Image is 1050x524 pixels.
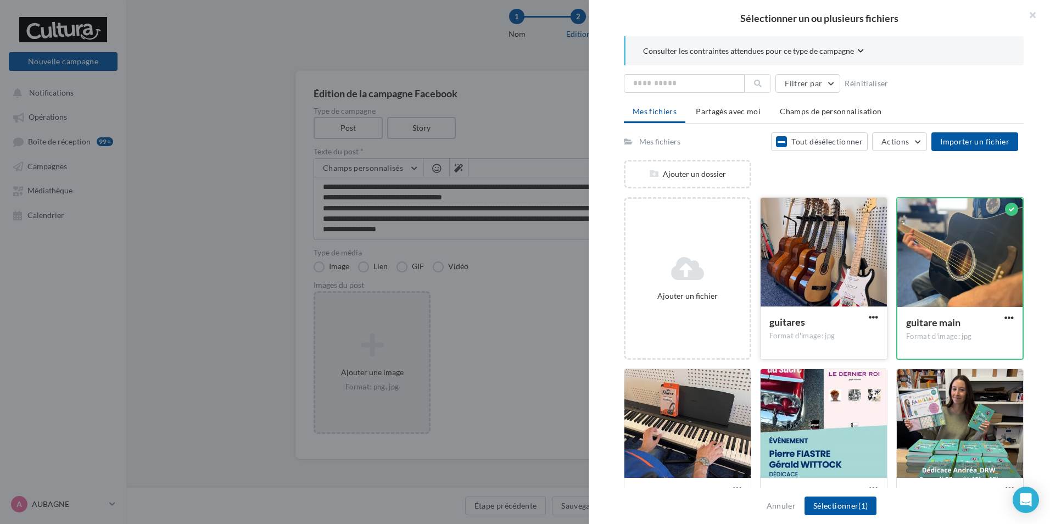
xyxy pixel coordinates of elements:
span: Actions [881,137,909,146]
button: Réinitialiser [840,77,893,90]
button: Annuler [762,499,800,512]
div: Ajouter un dossier [625,169,750,180]
span: Dédicace 2308 [769,487,834,499]
span: Dédicace André_DRW_ [906,487,984,512]
span: guitare main [906,316,960,328]
div: Format d'image: jpg [906,332,1014,342]
div: Open Intercom Messenger [1013,487,1039,513]
button: Consulter les contraintes attendues pour ce type de campagne [643,45,864,59]
span: Mes fichiers [633,107,677,116]
button: Importer un fichier [931,132,1018,151]
button: Actions [872,132,927,151]
span: guitares [769,316,805,328]
span: Champs de personnalisation [780,107,881,116]
div: Format d'image: jpg [769,331,878,341]
span: piano [633,487,657,499]
span: Partagés avec moi [696,107,761,116]
span: Importer un fichier [940,137,1009,146]
button: Tout désélectionner [771,132,868,151]
h2: Sélectionner un ou plusieurs fichiers [606,13,1032,23]
div: Mes fichiers [639,136,680,147]
div: Ajouter un fichier [630,291,745,302]
button: Filtrer par [775,74,840,93]
span: Consulter les contraintes attendues pour ce type de campagne [643,46,854,57]
button: Sélectionner(1) [805,497,876,515]
span: (1) [858,501,868,510]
